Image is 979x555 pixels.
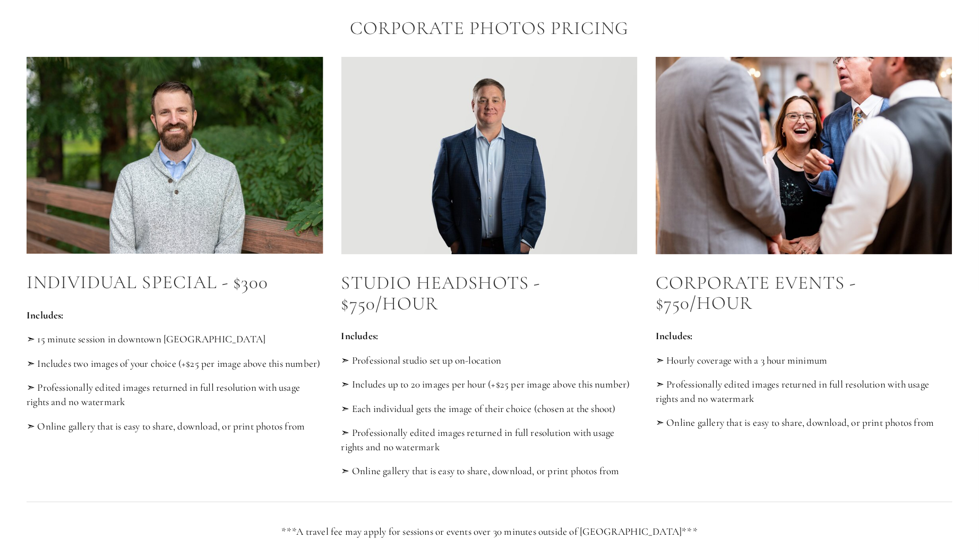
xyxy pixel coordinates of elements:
[27,525,952,540] p: ***A travel fee may apply for sessions or events over 30 minutes outside of [GEOGRAPHIC_DATA]***
[341,377,638,392] p: ➣ Includes up to 20 images per hour (+$25 per image above this number)
[27,332,323,347] p: ➣ 15 minute session in downtown [GEOGRAPHIC_DATA]
[27,357,323,371] p: ➣ Includes two images of your choice (+$25 per image above this number)
[341,426,638,454] p: ➣ Professionally edited images returned in full resolution with usage rights and no watermark
[656,57,952,255] img: 001-ZAC_4780.jpeg
[341,273,638,314] h2: Studio Headshots - $750/hour
[656,330,693,342] strong: Includes:​
[27,419,323,434] p: ➣ Online gallery that is easy to share, download, or print photos from
[656,377,952,406] p: ➣ Professionally edited images returned in full resolution with usage rights and no watermark
[656,416,952,430] p: ➣ Online gallery that is easy to share, download, or print photos from
[27,272,323,293] h2: Individual Special - $300
[341,330,379,342] strong: Includes:​
[656,354,952,368] p: ➣ Hourly coverage with a 3 hour minimum
[341,354,638,368] p: ➣ Professional studio set up on-location
[27,381,323,409] p: ➣ Professionally edited images returned in full resolution with usage rights and no watermark
[341,402,638,416] p: ➣ Each individual gets the image of their choice (chosen at the shoot)
[27,18,952,39] h2: Corporate Photos Pricing
[27,309,64,321] strong: Includes:
[656,273,952,314] h2: corporate events - $750/hour
[341,465,638,479] p: ➣ Online gallery that is easy to share, download, or print photos from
